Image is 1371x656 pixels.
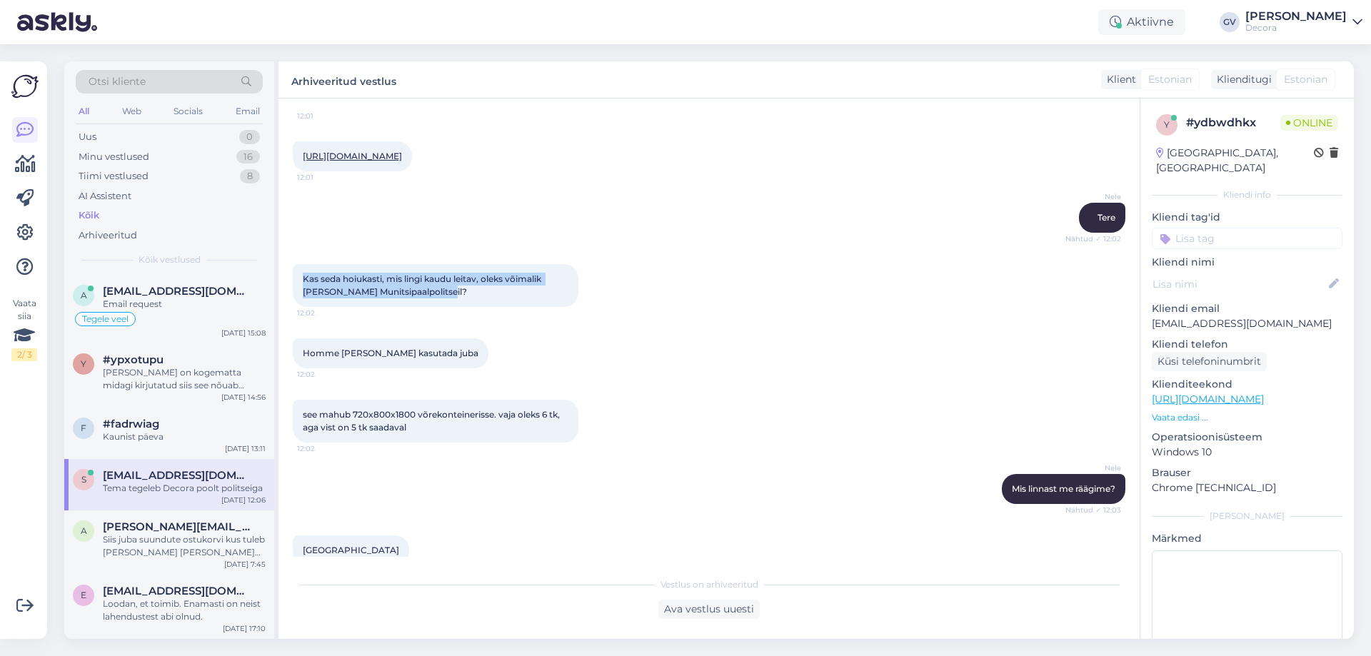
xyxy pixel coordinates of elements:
div: [PERSON_NAME] [1152,510,1342,523]
span: e [81,590,86,600]
a: [URL][DOMAIN_NAME] [303,151,402,161]
div: GV [1220,12,1240,32]
a: [URL][DOMAIN_NAME] [1152,393,1264,405]
span: Tegele veel [82,315,129,323]
span: 12:01 [297,111,351,121]
div: Email [233,102,263,121]
div: [DATE] 14:56 [221,392,266,403]
span: eren.povel@gmail.com [103,585,251,597]
span: Nähtud ✓ 12:02 [1065,233,1121,244]
div: [GEOGRAPHIC_DATA], [GEOGRAPHIC_DATA] [1156,146,1314,176]
span: Vestlus on arhiveeritud [661,578,758,591]
div: [PERSON_NAME] on kogematta midagi kirjutatud siis see nõuab [PERSON_NAME] lahtri täitmist. [103,366,266,392]
span: Otsi kliente [89,74,146,89]
div: Kõik [79,208,99,223]
div: Küsi telefoninumbrit [1152,352,1267,371]
input: Lisa tag [1152,228,1342,249]
div: [DATE] 15:08 [221,328,266,338]
p: [EMAIL_ADDRESS][DOMAIN_NAME] [1152,316,1342,331]
div: Tiimi vestlused [79,169,149,183]
span: Estonian [1284,72,1327,87]
label: Arhiveeritud vestlus [291,70,396,89]
p: Vaata edasi ... [1152,411,1342,424]
span: s [81,474,86,485]
div: Kaunist päeva [103,430,266,443]
div: 16 [236,150,260,164]
span: Nele [1068,191,1121,202]
span: a [81,525,87,536]
div: Email request [103,298,266,311]
span: Estonian [1148,72,1192,87]
p: Märkmed [1152,531,1342,546]
span: see mahub 720x800x1800 võrekonteinerisse. vaja oleks 6 tk, aga vist on 5 tk saadaval [303,409,562,433]
div: [DATE] 7:45 [224,559,266,570]
span: 12:02 [297,443,351,454]
div: AI Assistent [79,189,131,203]
div: Web [119,102,144,121]
p: Kliendi telefon [1152,337,1342,352]
p: Kliendi tag'id [1152,210,1342,225]
div: 2 / 3 [11,348,37,361]
span: 12:02 [297,308,351,318]
div: Kliendi info [1152,188,1342,201]
div: 8 [240,169,260,183]
span: 12:02 [297,369,351,380]
div: Arhiveeritud [79,228,137,243]
p: Chrome [TECHNICAL_ID] [1152,480,1342,495]
img: Askly Logo [11,73,39,100]
div: Tema tegeleb Decora poolt politseiga [103,482,266,495]
div: [DATE] 12:06 [221,495,266,505]
span: f [81,423,86,433]
p: Operatsioonisüsteem [1152,430,1342,445]
div: Decora [1245,22,1347,34]
span: y [81,358,86,369]
span: Tere [1098,212,1115,223]
div: [DATE] 13:11 [225,443,266,454]
span: aivar.soome@gmail.com [103,285,251,298]
span: Homme [PERSON_NAME] kasutada juba [303,348,478,358]
span: Kõik vestlused [139,253,201,266]
p: Kliendi email [1152,301,1342,316]
div: Ava vestlus uuesti [658,600,760,619]
span: andres@lahe.biz [103,520,251,533]
div: Uus [79,130,96,144]
div: Socials [171,102,206,121]
span: Online [1280,115,1338,131]
span: Nähtud ✓ 12:03 [1065,505,1121,515]
div: Minu vestlused [79,150,149,164]
div: [DATE] 17:10 [223,623,266,634]
div: Loodan, et toimib. Enamasti on neist lahendustest abi olnud. [103,597,266,623]
div: Siis juba suundute ostukorvi kus tuleb [PERSON_NAME] [PERSON_NAME] meetodi osas ning [PERSON_NAME... [103,533,266,559]
div: Aktiivne [1098,9,1185,35]
div: 0 [239,130,260,144]
p: Klienditeekond [1152,377,1342,392]
a: [PERSON_NAME]Decora [1245,11,1362,34]
div: Klienditugi [1211,72,1272,87]
span: Nele [1068,463,1121,473]
p: Kliendi nimi [1152,255,1342,270]
div: Vaata siia [11,297,37,361]
input: Lisa nimi [1152,276,1326,292]
span: sergo.kohal@tallinnlv.ee [103,469,251,482]
span: Mis linnast me räägime? [1012,483,1115,494]
span: 12:01 [297,172,351,183]
span: a [81,290,87,301]
span: #ypxotupu [103,353,164,366]
p: Windows 10 [1152,445,1342,460]
span: y [1164,119,1170,130]
div: # ydbwdhkx [1186,114,1280,131]
div: [PERSON_NAME] [1245,11,1347,22]
div: Klient [1101,72,1136,87]
div: All [76,102,92,121]
p: Brauser [1152,465,1342,480]
span: Kas seda hoiukasti, mis lingi kaudu leitav, oleks võimalik [PERSON_NAME] Munitsipaalpolitseil? [303,273,543,297]
span: #fadrwiag [103,418,159,430]
span: [GEOGRAPHIC_DATA] [303,545,399,555]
